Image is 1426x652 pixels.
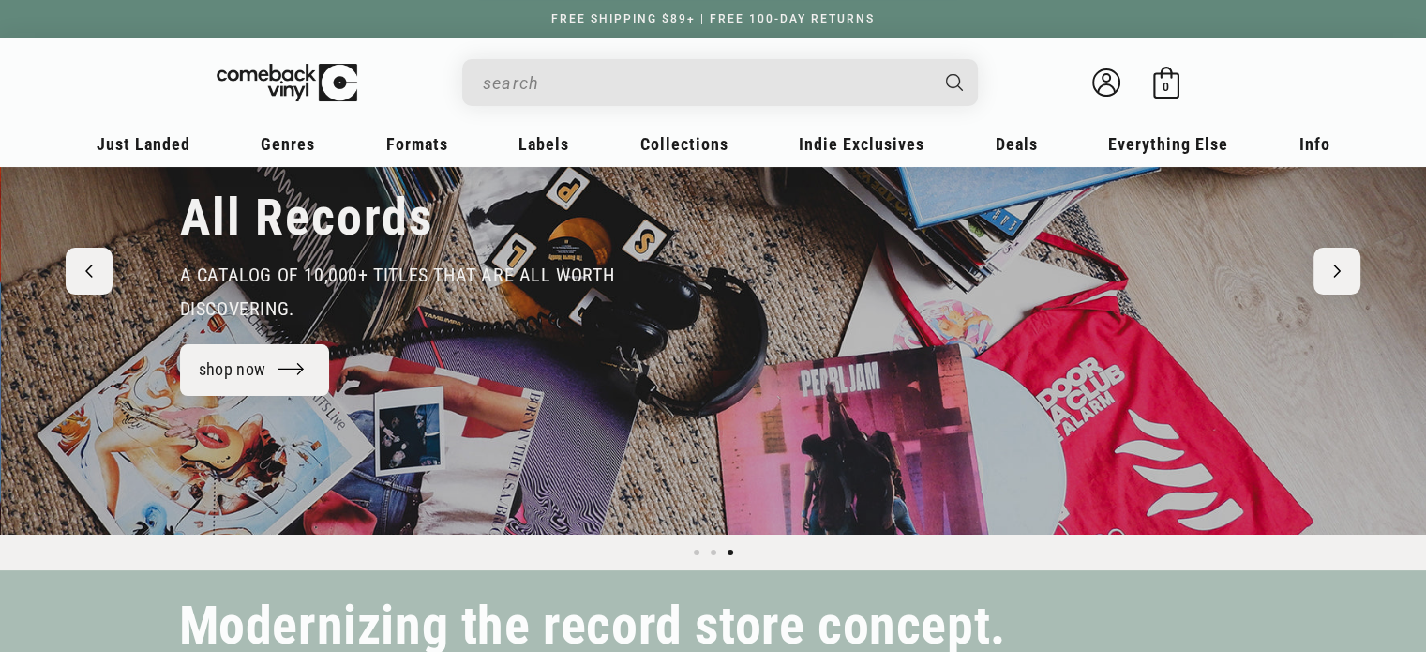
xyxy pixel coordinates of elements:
[533,12,893,25] a: FREE SHIPPING $89+ | FREE 100-DAY RETURNS
[705,544,722,561] button: Load slide 2 of 3
[179,604,1006,648] h2: Modernizing the record store concept.
[640,134,728,154] span: Collections
[483,64,927,102] input: When autocomplete results are available use up and down arrows to review and enter to select
[1299,134,1330,154] span: Info
[462,59,978,106] div: Search
[261,134,315,154] span: Genres
[180,344,330,396] a: shop now
[929,59,980,106] button: Search
[1108,134,1228,154] span: Everything Else
[722,544,739,561] button: Load slide 3 of 3
[180,187,434,249] h2: All Records
[1313,248,1360,295] button: Next slide
[180,264,615,320] span: a catalog of 10,000+ Titles that are all worth discovering.
[688,544,705,561] button: Load slide 1 of 3
[996,134,1038,154] span: Deals
[799,134,924,154] span: Indie Exclusives
[518,134,569,154] span: Labels
[97,134,190,154] span: Just Landed
[66,248,113,295] button: Previous slide
[386,134,448,154] span: Formats
[1163,80,1169,94] span: 0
